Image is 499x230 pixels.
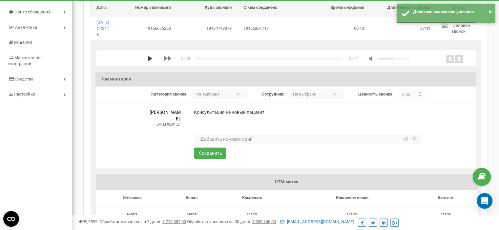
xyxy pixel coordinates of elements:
td: Maps [214,206,290,222]
td: Кампания [214,190,290,206]
b: ▾ [334,89,344,99]
img: Целевой звонок [442,23,475,35]
label: Сотрудник: [261,91,284,97]
td: Maps [95,206,169,222]
td: 19166675260 [116,17,177,40]
b: ▾ [238,89,247,99]
td: Maps [414,206,478,222]
a: [DATE] 11:34:18 [96,20,110,37]
div: duration [347,56,359,62]
p: Консультация не новый пациент [194,109,401,127]
span: Средства [15,77,33,81]
div: media player [148,55,410,62]
button: Сохранить [194,148,226,159]
u: 1 719 357,00 [162,219,186,224]
span: Настройки [14,92,35,97]
button: × [489,7,492,16]
p: [DATE] 05:01:27 [150,122,181,127]
p: [PERSON_NAME]: [150,109,181,122]
div: Open Intercom Messenger [477,193,492,209]
span: Аналитика [15,25,37,30]
label: Категория звонка: [151,91,188,97]
p: Не выбрано [192,89,238,99]
td: 07:41 [370,17,436,40]
h3: Комментарии [95,72,476,86]
button: Open CMP widget [3,211,19,227]
p: Не выбрано [289,89,334,99]
a: [EMAIL_ADDRESS][DOMAIN_NAME] [280,219,354,224]
td: 00:13 [304,17,370,40]
span: Маркетплейс интеграций [8,55,42,66]
span: Обработано звонков за 30 дней : [187,219,276,224]
span: Обработано звонков за 7 дней : [99,219,186,224]
span: Центр обращений [14,9,51,14]
span: Mini CRM [14,40,32,45]
td: 19165201717 [238,17,304,40]
td: Канал [169,190,214,206]
td: UTM-метки [95,174,478,190]
div: Действие выполнено успешно [413,9,490,15]
td: Maps [290,206,414,222]
td: 19164148379 [177,17,238,40]
u: 7 339 146,00 [252,219,276,224]
label: Ценность звонка: [358,91,394,97]
span: 99,989% [79,219,98,224]
td: Источник [95,190,169,206]
td: Maps [169,206,214,222]
td: Контент [414,190,478,206]
div: time [181,56,191,62]
td: Ключевое слово [290,190,414,206]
